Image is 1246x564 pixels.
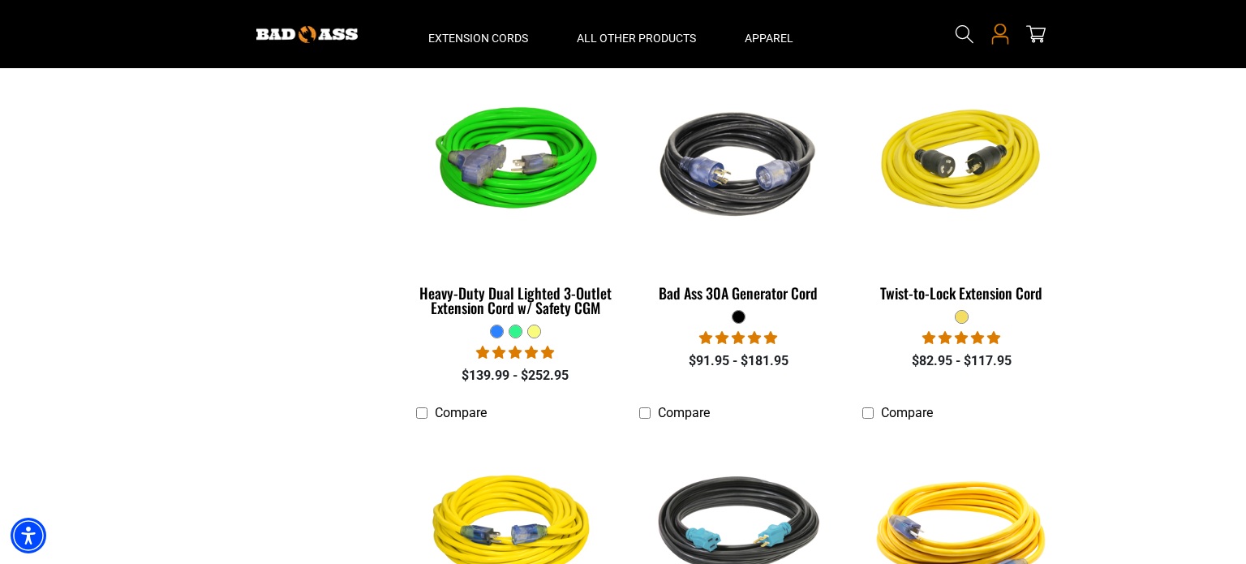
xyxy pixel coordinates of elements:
[639,286,838,300] div: Bad Ass 30A Generator Cord
[416,286,615,315] div: Heavy-Duty Dual Lighted 3-Outlet Extension Cord w/ Safety CGM
[745,31,793,45] span: Apparel
[881,405,933,420] span: Compare
[435,405,487,420] span: Compare
[922,330,1000,346] span: 5.00 stars
[256,26,358,43] img: Bad Ass Extension Cords
[658,405,710,420] span: Compare
[416,366,615,385] div: $139.99 - $252.95
[416,63,615,325] a: neon green Heavy-Duty Dual Lighted 3-Outlet Extension Cord w/ Safety CGM
[862,286,1061,300] div: Twist-to-Lock Extension Cord
[952,21,977,47] summary: Search
[414,71,618,257] img: neon green
[476,345,554,360] span: 4.92 stars
[428,31,528,45] span: Extension Cords
[577,31,696,45] span: All Other Products
[636,71,840,257] img: black
[639,351,838,371] div: $91.95 - $181.95
[699,330,777,346] span: 5.00 stars
[11,518,46,553] div: Accessibility Menu
[862,351,1061,371] div: $82.95 - $117.95
[1023,24,1049,44] a: cart
[859,71,1063,257] img: yellow
[639,63,838,310] a: black Bad Ass 30A Generator Cord
[862,63,1061,310] a: yellow Twist-to-Lock Extension Cord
